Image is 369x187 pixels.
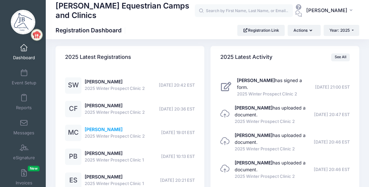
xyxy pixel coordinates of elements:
strong: [PERSON_NAME] [235,160,273,165]
span: Year: 2025 [329,28,350,33]
span: Invoices [16,180,32,186]
div: PB [65,148,81,165]
span: 2025 Winter Prospect Clinic 2 [235,118,312,125]
span: 2025 Winter Prospect Clinic 2 [85,133,145,140]
span: 2025 Winter Prospect Clinic 1 [85,180,144,187]
div: SW [65,77,81,93]
a: MC [65,130,81,136]
span: [DATE] 20:36 EST [159,106,195,112]
span: New [28,166,40,171]
a: Dashboard [8,41,40,63]
span: [DATE] 20:46 EST [314,166,350,173]
span: [PERSON_NAME] [306,7,347,14]
a: [PERSON_NAME]has uploaded a document. [235,105,306,117]
span: 2025 Winter Prospect Clinic 2 [85,109,145,116]
h1: Registration Dashboard [56,27,127,34]
span: [DATE] 10:13 EST [161,153,195,160]
span: 2025 Winter Prospect Clinic 2 [85,85,145,92]
span: Messages [13,130,34,136]
a: PB [65,154,81,160]
a: Reports [8,91,40,113]
a: CF [65,106,81,112]
h4: 2025 Latest Activity [220,48,273,66]
a: [PERSON_NAME]has signed a form. [237,77,302,90]
h1: [PERSON_NAME] Equestrian Camps and Clinics [56,0,195,21]
a: [PERSON_NAME] [85,79,123,84]
strong: [PERSON_NAME] [235,132,273,138]
button: Actions [288,25,320,36]
a: Event Setup [8,66,40,89]
div: CF [65,101,81,117]
input: Search by First Name, Last Name, or Email... [195,4,293,17]
a: Messages [8,116,40,139]
span: 2025 Winter Prospect Clinic 2 [235,146,312,152]
span: 2025 Winter Prospect Clinic 2 [235,173,312,180]
button: [PERSON_NAME] [302,3,359,18]
span: Reports [16,105,32,111]
strong: [PERSON_NAME] [235,105,273,110]
span: [DATE] 20:46 EST [314,139,350,145]
span: Dashboard [13,55,35,61]
a: SW [65,83,81,88]
a: See All [331,53,350,61]
span: Event Setup [12,80,36,86]
h4: 2025 Latest Registrations [65,48,131,66]
span: [DATE] 20:21 EST [160,177,195,184]
a: [PERSON_NAME] [85,174,123,179]
span: [DATE] 20:47 EST [314,111,350,118]
a: [PERSON_NAME] [85,127,123,132]
a: Registration Link [237,25,285,36]
a: eSignature [8,141,40,163]
span: 2025 Winter Prospect Clinic 1 [85,157,144,163]
a: [PERSON_NAME]has uploaded a document. [235,160,306,172]
span: eSignature [13,155,35,161]
a: [PERSON_NAME] [85,150,123,156]
span: [DATE] 19:01 EST [161,129,195,136]
a: [PERSON_NAME]has uploaded a document. [235,132,306,145]
img: Jessica Braswell Equestrian Camps and Clinics [11,10,35,34]
span: [DATE] 20:42 EST [159,82,195,89]
div: MC [65,125,81,141]
span: 2025 Winter Prospect Clinic 2 [237,91,313,97]
a: ES [65,178,81,183]
button: Year: 2025 [324,25,359,36]
a: [PERSON_NAME] [85,103,123,108]
strong: [PERSON_NAME] [237,77,275,83]
span: [DATE] 21:00 EST [315,84,350,91]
